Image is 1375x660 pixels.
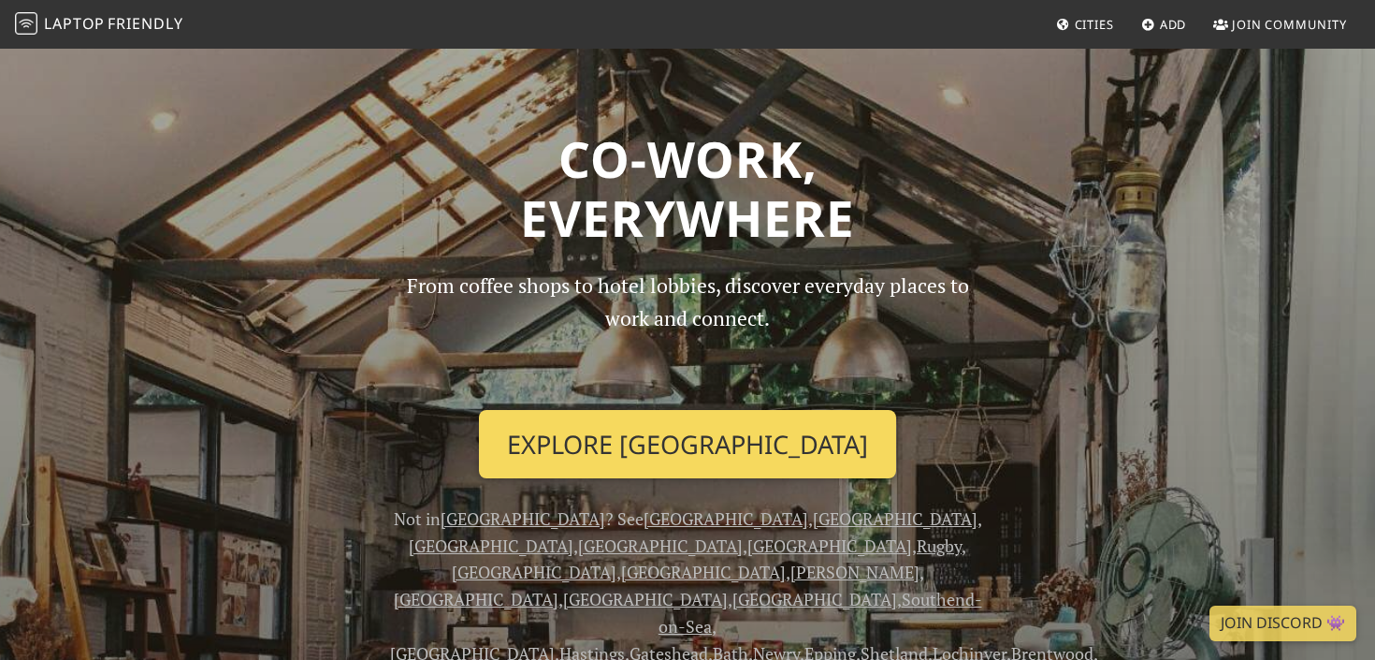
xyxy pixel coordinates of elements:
[108,13,182,34] span: Friendly
[1049,7,1122,41] a: Cities
[790,561,919,583] a: [PERSON_NAME]
[409,535,573,557] a: [GEOGRAPHIC_DATA]
[621,561,786,583] a: [GEOGRAPHIC_DATA]
[1075,16,1114,33] span: Cities
[813,507,977,530] a: [GEOGRAPHIC_DATA]
[1209,606,1356,641] a: Join Discord 👾
[15,12,37,35] img: LaptopFriendly
[1206,7,1354,41] a: Join Community
[81,129,1294,248] h1: Co-work, Everywhere
[1160,16,1187,33] span: Add
[441,507,605,530] a: [GEOGRAPHIC_DATA]
[1232,16,1347,33] span: Join Community
[452,561,616,583] a: [GEOGRAPHIC_DATA]
[747,535,912,557] a: [GEOGRAPHIC_DATA]
[917,535,962,557] a: Rugby
[394,588,558,610] a: [GEOGRAPHIC_DATA]
[44,13,105,34] span: Laptop
[578,535,743,557] a: [GEOGRAPHIC_DATA]
[732,588,897,610] a: [GEOGRAPHIC_DATA]
[1134,7,1194,41] a: Add
[15,8,183,41] a: LaptopFriendly LaptopFriendly
[479,410,896,479] a: Explore [GEOGRAPHIC_DATA]
[390,270,985,394] p: From coffee shops to hotel lobbies, discover everyday places to work and connect.
[644,507,808,530] a: [GEOGRAPHIC_DATA]
[563,588,728,610] a: [GEOGRAPHIC_DATA]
